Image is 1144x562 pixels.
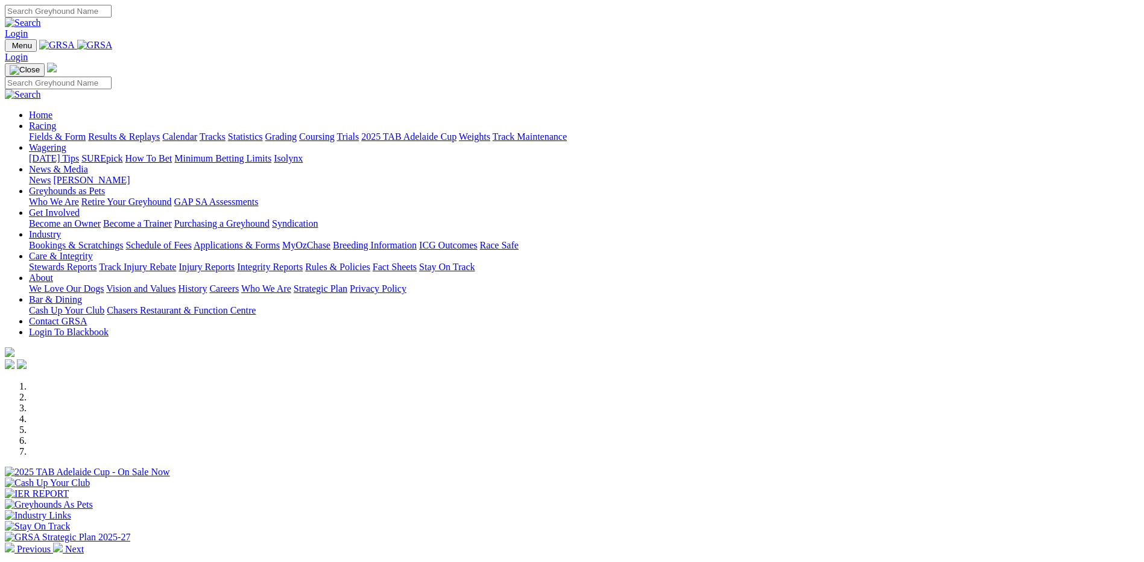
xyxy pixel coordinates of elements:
[29,131,1139,142] div: Racing
[274,153,303,163] a: Isolynx
[299,131,335,142] a: Coursing
[194,240,280,250] a: Applications & Forms
[29,218,101,229] a: Become an Owner
[53,544,84,554] a: Next
[125,153,172,163] a: How To Bet
[5,521,70,532] img: Stay On Track
[5,77,112,89] input: Search
[29,251,93,261] a: Care & Integrity
[29,262,1139,273] div: Care & Integrity
[125,240,191,250] a: Schedule of Fees
[5,17,41,28] img: Search
[29,186,105,196] a: Greyhounds as Pets
[5,488,69,499] img: IER REPORT
[106,283,175,294] a: Vision and Values
[209,283,239,294] a: Careers
[29,153,1139,164] div: Wagering
[29,142,66,153] a: Wagering
[29,240,123,250] a: Bookings & Scratchings
[29,305,1139,316] div: Bar & Dining
[174,218,270,229] a: Purchasing a Greyhound
[81,153,122,163] a: SUREpick
[29,197,79,207] a: Who We Are
[81,197,172,207] a: Retire Your Greyhound
[237,262,303,272] a: Integrity Reports
[174,197,259,207] a: GAP SA Assessments
[29,316,87,326] a: Contact GRSA
[174,153,271,163] a: Minimum Betting Limits
[493,131,567,142] a: Track Maintenance
[350,283,406,294] a: Privacy Policy
[103,218,172,229] a: Become a Trainer
[5,5,112,17] input: Search
[294,283,347,294] a: Strategic Plan
[29,197,1139,207] div: Greyhounds as Pets
[10,65,40,75] img: Close
[29,175,51,185] a: News
[179,262,235,272] a: Injury Reports
[88,131,160,142] a: Results & Replays
[5,543,14,552] img: chevron-left-pager-white.svg
[29,164,88,174] a: News & Media
[5,28,28,39] a: Login
[5,347,14,357] img: logo-grsa-white.png
[29,327,109,337] a: Login To Blackbook
[5,52,28,62] a: Login
[419,240,477,250] a: ICG Outcomes
[200,131,226,142] a: Tracks
[107,305,256,315] a: Chasers Restaurant & Function Centre
[282,240,330,250] a: MyOzChase
[29,229,61,239] a: Industry
[29,262,96,272] a: Stewards Reports
[361,131,457,142] a: 2025 TAB Adelaide Cup
[5,63,45,77] button: Toggle navigation
[479,240,518,250] a: Race Safe
[265,131,297,142] a: Grading
[99,262,176,272] a: Track Injury Rebate
[29,175,1139,186] div: News & Media
[5,544,53,554] a: Previous
[29,283,104,294] a: We Love Our Dogs
[29,131,86,142] a: Fields & Form
[5,499,93,510] img: Greyhounds As Pets
[12,41,32,50] span: Menu
[178,283,207,294] a: History
[459,131,490,142] a: Weights
[65,544,84,554] span: Next
[5,532,130,543] img: GRSA Strategic Plan 2025-27
[29,153,79,163] a: [DATE] Tips
[333,240,417,250] a: Breeding Information
[47,63,57,72] img: logo-grsa-white.png
[5,359,14,369] img: facebook.svg
[272,218,318,229] a: Syndication
[5,89,41,100] img: Search
[5,478,90,488] img: Cash Up Your Club
[17,544,51,554] span: Previous
[305,262,370,272] a: Rules & Policies
[419,262,475,272] a: Stay On Track
[337,131,359,142] a: Trials
[29,283,1139,294] div: About
[29,110,52,120] a: Home
[162,131,197,142] a: Calendar
[29,294,82,305] a: Bar & Dining
[39,40,75,51] img: GRSA
[228,131,263,142] a: Statistics
[241,283,291,294] a: Who We Are
[29,207,80,218] a: Get Involved
[77,40,113,51] img: GRSA
[53,543,63,552] img: chevron-right-pager-white.svg
[5,510,71,521] img: Industry Links
[29,121,56,131] a: Racing
[53,175,130,185] a: [PERSON_NAME]
[373,262,417,272] a: Fact Sheets
[29,218,1139,229] div: Get Involved
[29,240,1139,251] div: Industry
[5,39,37,52] button: Toggle navigation
[29,305,104,315] a: Cash Up Your Club
[17,359,27,369] img: twitter.svg
[5,467,170,478] img: 2025 TAB Adelaide Cup - On Sale Now
[29,273,53,283] a: About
